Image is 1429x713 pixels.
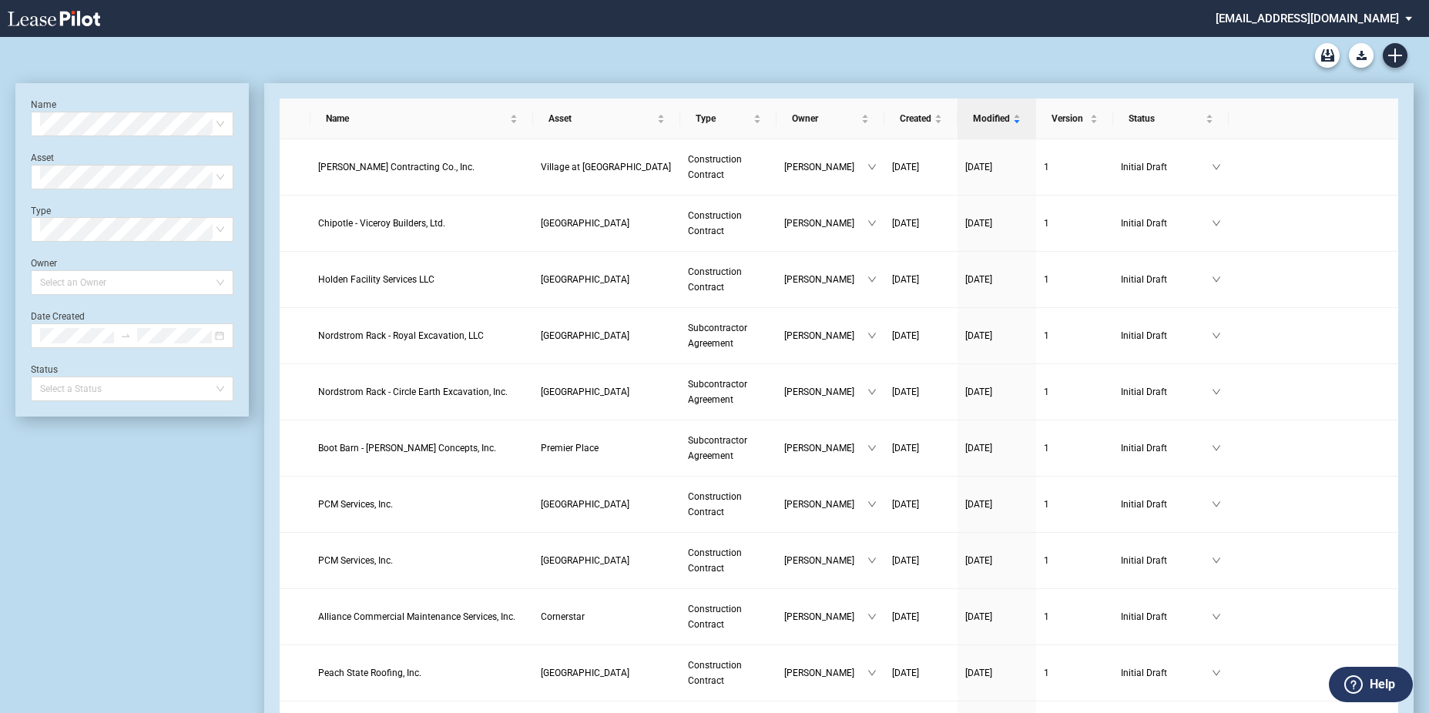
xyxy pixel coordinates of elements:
[31,364,58,375] label: Status
[696,111,750,126] span: Type
[1121,553,1212,568] span: Initial Draft
[1329,667,1413,702] button: Help
[541,611,585,622] span: Cornerstar
[965,553,1028,568] a: [DATE]
[777,99,884,139] th: Owner
[892,216,950,231] a: [DATE]
[541,440,673,456] a: Premier Place
[965,443,992,454] span: [DATE]
[318,216,526,231] a: Chipotle - Viceroy Builders, Ltd.
[688,210,742,236] span: Construction Contract
[688,266,742,293] span: Construction Contract
[1044,609,1105,624] a: 1
[541,384,673,400] a: [GEOGRAPHIC_DATA]
[1121,216,1212,231] span: Initial Draft
[892,159,950,175] a: [DATE]
[318,499,393,510] span: PCM Services, Inc.
[892,328,950,343] a: [DATE]
[1044,218,1049,229] span: 1
[965,497,1028,512] a: [DATE]
[541,330,629,341] span: Colony Place
[1212,556,1221,565] span: down
[31,99,56,110] label: Name
[1044,443,1049,454] span: 1
[1036,99,1113,139] th: Version
[965,609,1028,624] a: [DATE]
[784,609,867,624] span: [PERSON_NAME]
[541,553,673,568] a: [GEOGRAPHIC_DATA]
[318,668,421,678] span: Peach State Roofing, Inc.
[965,272,1028,287] a: [DATE]
[31,311,85,322] label: Date Created
[1121,665,1212,681] span: Initial Draft
[318,274,434,285] span: Holden Facility Services LLC
[1212,387,1221,397] span: down
[884,99,958,139] th: Created
[900,111,931,126] span: Created
[1212,162,1221,172] span: down
[1044,497,1105,512] a: 1
[892,274,919,285] span: [DATE]
[541,665,673,681] a: [GEOGRAPHIC_DATA]
[867,162,877,172] span: down
[1121,609,1212,624] span: Initial Draft
[965,555,992,566] span: [DATE]
[120,330,131,341] span: swap-right
[541,387,629,397] span: Colony Place
[541,609,673,624] a: Cornerstar
[1315,43,1340,68] a: Archive
[541,216,673,231] a: [GEOGRAPHIC_DATA]
[541,499,629,510] span: Penn Mar Shopping Center
[1044,555,1049,566] span: 1
[1212,612,1221,621] span: down
[31,258,57,269] label: Owner
[318,443,496,454] span: Boot Barn - M.J. Concepts, Inc.
[867,387,877,397] span: down
[867,612,877,621] span: down
[1121,440,1212,456] span: Initial Draft
[892,611,919,622] span: [DATE]
[688,604,742,630] span: Construction Contract
[318,440,526,456] a: Boot Barn - [PERSON_NAME] Concepts, Inc.
[1044,330,1049,341] span: 1
[318,609,526,624] a: Alliance Commercial Maintenance Services, Inc.
[965,499,992,510] span: [DATE]
[688,435,747,461] span: Subcontractor Agreement
[1129,111,1203,126] span: Status
[318,665,526,681] a: Peach State Roofing, Inc.
[892,387,919,397] span: [DATE]
[541,328,673,343] a: [GEOGRAPHIC_DATA]
[318,497,526,512] a: PCM Services, Inc.
[688,154,742,180] span: Construction Contract
[318,611,515,622] span: Alliance Commercial Maintenance Services, Inc.
[892,497,950,512] a: [DATE]
[688,489,769,520] a: Construction Contract
[784,384,867,400] span: [PERSON_NAME]
[1044,162,1049,172] span: 1
[318,272,526,287] a: Holden Facility Services LLC
[541,668,629,678] span: Flamingo Falls
[867,275,877,284] span: down
[688,433,769,464] a: Subcontractor Agreement
[318,387,508,397] span: Nordstrom Rack - Circle Earth Excavation, Inc.
[892,330,919,341] span: [DATE]
[867,444,877,453] span: down
[1052,111,1087,126] span: Version
[541,162,671,172] span: Village at Allen
[892,384,950,400] a: [DATE]
[973,111,1010,126] span: Modified
[541,443,599,454] span: Premier Place
[533,99,680,139] th: Asset
[541,159,673,175] a: Village at [GEOGRAPHIC_DATA]
[1121,384,1212,400] span: Initial Draft
[784,216,867,231] span: [PERSON_NAME]
[1044,440,1105,456] a: 1
[541,497,673,512] a: [GEOGRAPHIC_DATA]
[1113,99,1229,139] th: Status
[31,206,51,216] label: Type
[1044,274,1049,285] span: 1
[784,497,867,512] span: [PERSON_NAME]
[688,264,769,295] a: Construction Contract
[892,440,950,456] a: [DATE]
[965,440,1028,456] a: [DATE]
